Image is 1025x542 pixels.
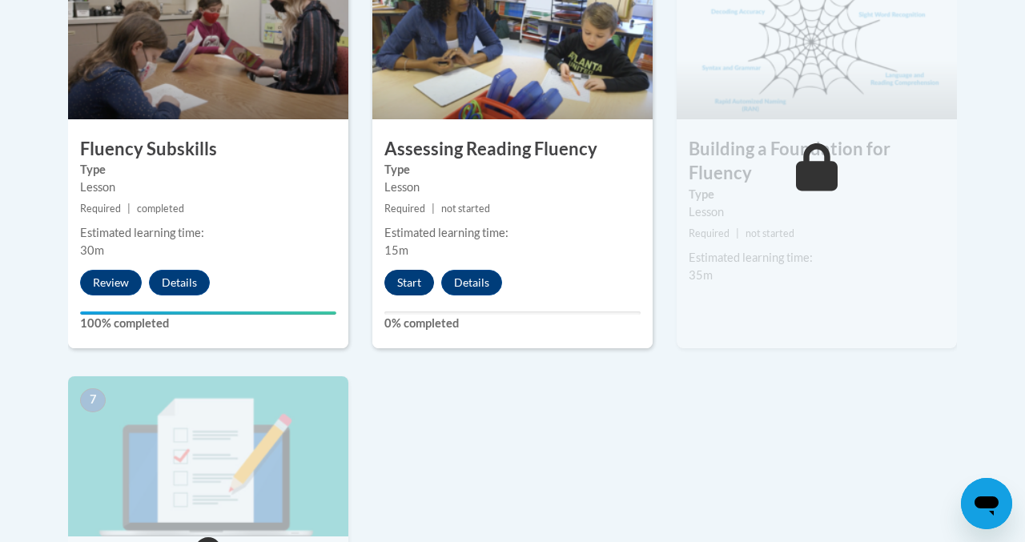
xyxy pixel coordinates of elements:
[441,270,502,295] button: Details
[736,227,739,239] span: |
[80,315,336,332] label: 100% completed
[441,203,490,215] span: not started
[677,137,957,187] h3: Building a Foundation for Fluency
[384,270,434,295] button: Start
[149,270,210,295] button: Details
[384,161,641,179] label: Type
[372,137,653,162] h3: Assessing Reading Fluency
[80,224,336,242] div: Estimated learning time:
[68,376,348,536] img: Course Image
[137,203,184,215] span: completed
[80,179,336,196] div: Lesson
[689,203,945,221] div: Lesson
[746,227,794,239] span: not started
[384,315,641,332] label: 0% completed
[80,311,336,315] div: Your progress
[689,227,730,239] span: Required
[384,224,641,242] div: Estimated learning time:
[432,203,435,215] span: |
[80,161,336,179] label: Type
[80,243,104,257] span: 30m
[127,203,131,215] span: |
[689,186,945,203] label: Type
[80,388,106,412] span: 7
[384,179,641,196] div: Lesson
[961,478,1012,529] iframe: Button to launch messaging window
[384,243,408,257] span: 15m
[68,137,348,162] h3: Fluency Subskills
[689,249,945,267] div: Estimated learning time:
[80,203,121,215] span: Required
[384,203,425,215] span: Required
[80,270,142,295] button: Review
[689,268,713,282] span: 35m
